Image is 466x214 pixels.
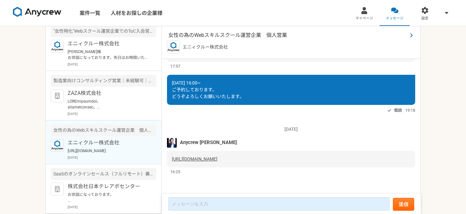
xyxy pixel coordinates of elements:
[167,138,177,148] img: S__5267474.jpg
[13,7,61,17] img: 8DqYSo04kwAAAAASUVORK5CYII=
[170,63,180,69] span: 17:57
[68,111,156,116] p: [DATE]
[168,31,407,39] span: 女性の為のWebスキルスクール運営企業 個人営業
[68,148,148,154] p: [URL][DOMAIN_NAME]
[51,89,64,102] img: default_org_logo-42cde973f59100197ec2c8e796e4974ac8490bb5b08a0eb061ff975e4574aa76.png
[167,126,415,133] p: [DATE]
[68,139,148,147] p: エニィクルー株式会社
[421,16,428,21] span: 設定
[68,40,148,48] p: エニィクルー株式会社
[68,183,148,190] p: 株式会社日本テレアポセンター
[394,107,402,114] span: 既読
[51,139,64,152] img: logo_text_blue_01.png
[68,62,156,67] p: [DATE]
[51,183,64,196] img: default_org_logo-42cde973f59100197ec2c8e796e4974ac8490bb5b08a0eb061ff975e4574aa76.png
[68,89,148,97] p: ZAZA株式会社
[386,16,404,21] span: メッセージ
[405,107,415,113] span: 19:18
[355,16,373,21] span: マイページ
[172,80,244,99] span: [DATE] 16:00~ ご予約しております。 どうぞよろしくお願いいたします。
[180,139,237,146] span: Anycrew [PERSON_NAME]
[51,40,64,53] img: logo_text_blue_01.png
[170,169,180,175] span: 16:25
[51,124,156,136] div: 女性の為のWebスキルスクール運営企業 個人営業
[393,198,414,211] button: 送信
[68,155,156,160] p: [DATE]
[68,98,148,110] p: LOREmipsumdol。 sitametconsec。 adipiscingelitsedd、eiusmOdtEmporincididun「Utlabor」etdolore、magnaali...
[51,75,156,87] div: 製造業向けコンサルティング営業｜未経験可｜法人営業としてキャリアアップしたい方
[167,40,180,53] img: logo_text_blue_01.png
[51,25,156,37] div: "女性特化"Webスクール運営企業でのToC入会営業（フルリモート可）
[68,192,148,203] p: お世話になっております。 プロフィール拝見してとても魅力的なご経歴で、 ぜひ一度、弊社面談をお願いできないでしょうか？ [URL][DOMAIN_NAME][DOMAIN_NAME] 当社ですが...
[172,156,217,162] a: [URL][DOMAIN_NAME]
[183,44,228,51] p: エニィクルー株式会社
[68,205,156,209] p: [DATE]
[51,168,156,180] div: SaaSのオンラインセールス（フルリモート）募集
[68,49,148,61] p: [PERSON_NAME]様 お世話になっております。先日はお時間いただきありがとうございました。また、職務経歴書の更新ありがとうございました。 先方担当者様にご提案したところ、ぜひお願いしたい...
